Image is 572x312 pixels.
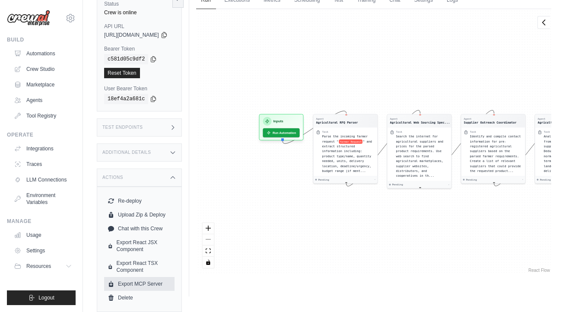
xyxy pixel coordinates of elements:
button: fit view [203,245,214,257]
button: Upload Zip & Deploy [104,208,175,222]
h3: Actions [102,175,123,180]
span: Logout [38,294,54,301]
a: Integrations [10,142,76,156]
div: React Flow controls [203,223,214,268]
a: Marketplace [10,78,76,92]
span: farmer Request [339,140,362,144]
button: Run Automation [263,128,299,137]
a: Agents [10,93,76,107]
span: " and extract structured information including: product type/name, quantity needed, units, delive... [322,140,372,172]
a: Usage [10,228,76,242]
label: Bearer Token [104,45,175,52]
a: LLM Connections [10,173,76,187]
iframe: Chat Widget [378,14,572,312]
div: Agricultural RFQ Parser [316,121,358,125]
label: API URL [104,23,175,30]
button: Logout [7,290,76,305]
label: Status [104,0,175,7]
code: 18ef4a2a681c [104,94,148,104]
a: Delete [104,291,175,305]
a: Traces [10,157,76,171]
a: Settings [10,244,76,258]
code: c581d05c9df2 [104,54,148,64]
div: InputsRun Automation [259,114,303,140]
a: Export React JSX Component [104,236,175,256]
div: Crew is online [104,9,175,16]
button: Re-deploy [104,194,175,208]
a: Environment Variables [10,188,76,209]
h3: Test Endpoints [102,125,143,130]
span: Resources [26,263,51,270]
a: Export React TSX Component [104,256,175,277]
div: Manage [7,218,76,225]
button: Resources [10,259,76,273]
a: Reset Token [104,68,140,78]
div: Task [322,130,328,134]
span: Pending [318,178,329,181]
div: - [374,178,375,181]
div: Build [7,36,76,43]
a: Tool Registry [10,109,76,123]
h3: Additional Details [102,150,151,155]
g: Edge from inputsNode to db84631105875ea777fca0a15a2efbf9 [283,111,346,143]
a: Crew Studio [10,62,76,76]
a: Export MCP Server [104,277,175,291]
button: zoom in [203,223,214,234]
span: [URL][DOMAIN_NAME] [104,32,159,38]
div: AgentAgricultural RFQ ParserTaskParse the incoming farmer request "farmer Request" and extract st... [313,114,378,184]
label: User Bearer Token [104,85,175,92]
a: Chat with this Crew [104,222,175,236]
g: Edge from db84631105875ea777fca0a15a2efbf9 to 4e9c11a8f4c88d0955839dc8c6403cfb [346,110,420,186]
button: toggle interactivity [203,257,214,268]
div: Operate [7,131,76,138]
img: Logo [7,10,50,26]
h3: Inputs [273,119,283,124]
span: Parse the incoming farmer request " [322,135,367,143]
div: Parse the incoming farmer request "{farmer Request}" and extract structured information including... [322,134,375,173]
a: Automations [10,47,76,60]
div: Agent [316,117,358,121]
